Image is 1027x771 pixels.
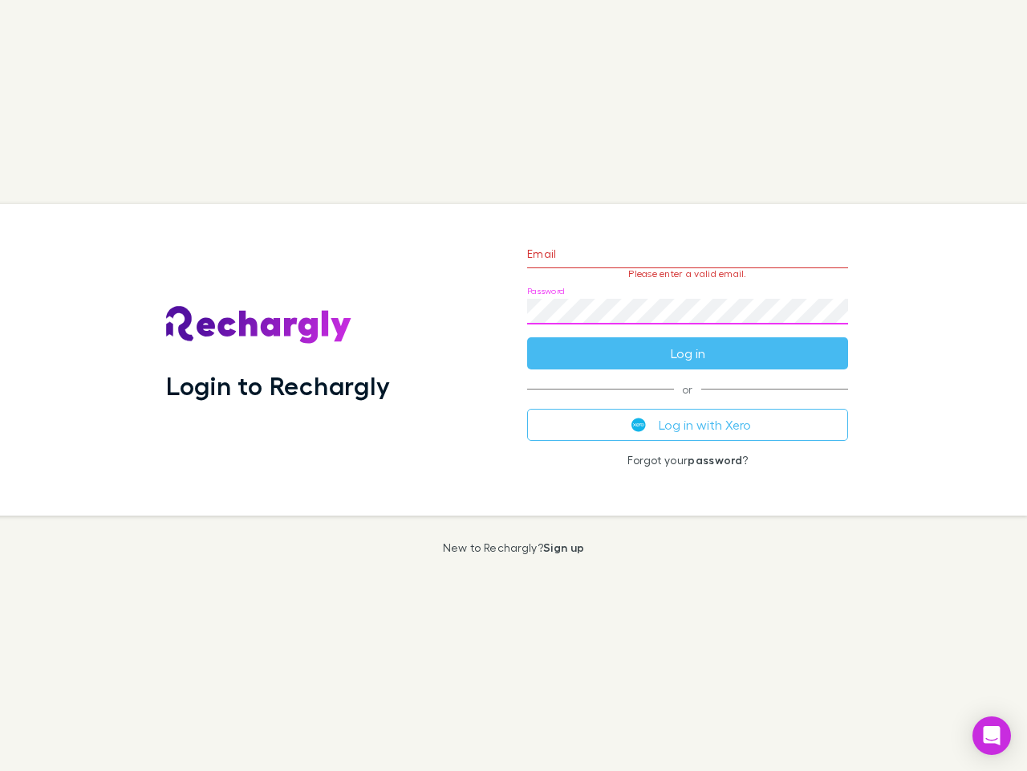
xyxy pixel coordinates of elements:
[972,716,1011,755] div: Open Intercom Messenger
[688,453,742,467] a: password
[527,268,848,279] p: Please enter a valid email.
[631,418,646,432] img: Xero's logo
[527,409,848,441] button: Log in with Xero
[166,306,352,345] img: Rechargly's Logo
[443,541,585,554] p: New to Rechargly?
[543,541,584,554] a: Sign up
[527,337,848,369] button: Log in
[527,389,848,390] span: or
[527,285,565,297] label: Password
[166,370,390,401] h1: Login to Rechargly
[527,454,848,467] p: Forgot your ?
